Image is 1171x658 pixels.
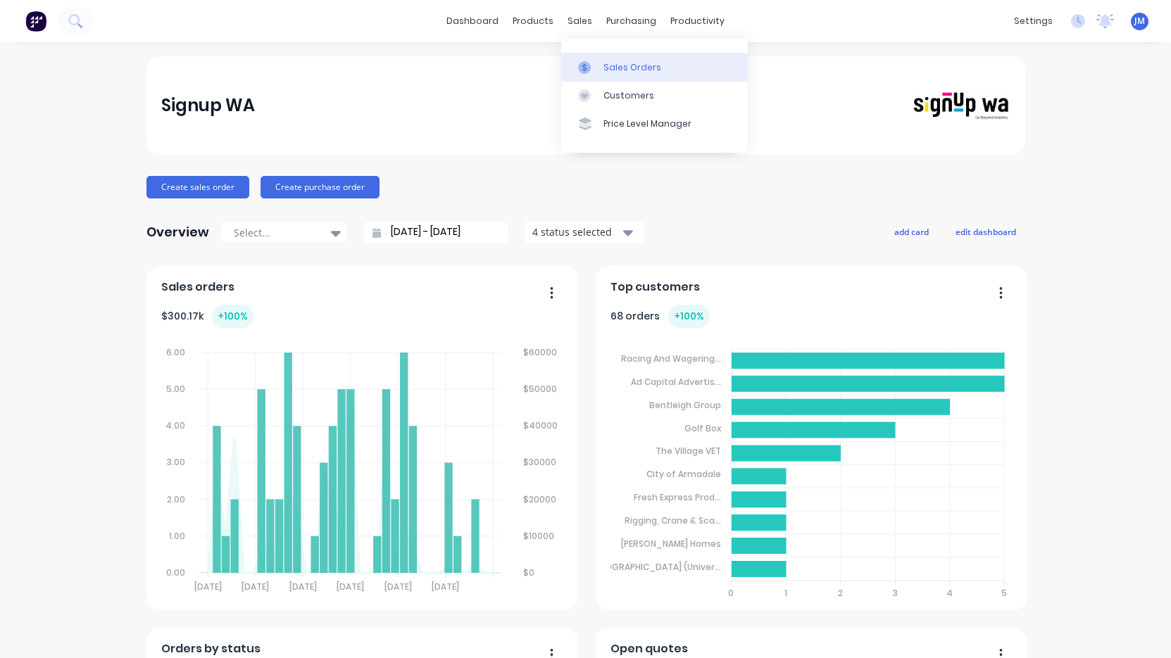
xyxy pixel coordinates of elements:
tspan: City of Armadale [646,468,721,480]
tspan: 5 [1002,587,1008,599]
tspan: 1 [784,587,787,599]
button: add card [885,222,938,241]
div: Price Level Manager [603,118,691,130]
tspan: 5.00 [166,383,185,395]
button: Create sales order [146,176,249,198]
tspan: Fresh Express Prod... [634,491,721,503]
span: Top customers [610,279,700,296]
div: Overview [146,218,209,246]
tspan: Rigging, Crane & Sca... [625,514,721,526]
div: Sales Orders [603,61,661,74]
span: Sales orders [161,279,234,296]
tspan: Golf Box [684,422,722,434]
tspan: $50000 [524,383,558,395]
a: Sales Orders [561,53,748,81]
tspan: Ad Capital Advertis... [631,376,721,388]
a: Customers [561,82,748,110]
tspan: $60000 [524,346,558,358]
a: Price Level Manager [561,110,748,138]
tspan: 2.00 [167,493,185,505]
div: + 100 % [668,305,710,328]
div: productivity [663,11,732,32]
tspan: [DATE] [432,581,460,593]
div: products [506,11,561,32]
tspan: [PERSON_NAME][GEOGRAPHIC_DATA] (Univer... [524,561,721,573]
button: edit dashboard [946,222,1025,241]
div: $ 300.17k [161,305,253,328]
tspan: 0 [729,587,734,599]
tspan: Racing And Wagering... [621,353,721,365]
tspan: $20000 [524,493,557,505]
div: Signup WA [161,91,255,120]
tspan: The Village VET [656,445,721,457]
tspan: $10000 [524,530,555,542]
div: settings [1007,11,1060,32]
div: Customers [603,89,654,102]
button: Create purchase order [261,176,380,198]
tspan: 4.00 [165,419,185,431]
tspan: [DATE] [289,581,317,593]
div: + 100 % [212,305,253,328]
tspan: 1.00 [169,530,185,542]
tspan: 2 [838,587,843,599]
tspan: 6.00 [166,346,185,358]
div: 68 orders [610,305,710,328]
span: JM [1134,15,1145,27]
a: dashboard [439,11,506,32]
div: 4 status selected [532,224,621,239]
span: Open quotes [610,640,688,657]
span: Orders by status [161,640,261,657]
tspan: 4 [947,587,953,599]
tspan: Bentleigh Group [649,399,721,411]
tspan: [PERSON_NAME] Homes [621,538,721,550]
img: Factory [25,11,46,32]
tspan: 3.00 [167,456,185,468]
img: Signup WA [911,91,1010,121]
tspan: [DATE] [242,581,270,593]
tspan: [DATE] [384,581,412,593]
tspan: $0 [524,567,535,578]
tspan: $30000 [524,456,557,468]
div: purchasing [599,11,663,32]
tspan: [DATE] [337,581,365,593]
div: sales [561,11,599,32]
tspan: 3 [893,587,898,599]
tspan: [DATE] [194,581,222,593]
tspan: $40000 [524,419,558,431]
button: 4 status selected [525,222,644,243]
tspan: 0.00 [166,567,185,578]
